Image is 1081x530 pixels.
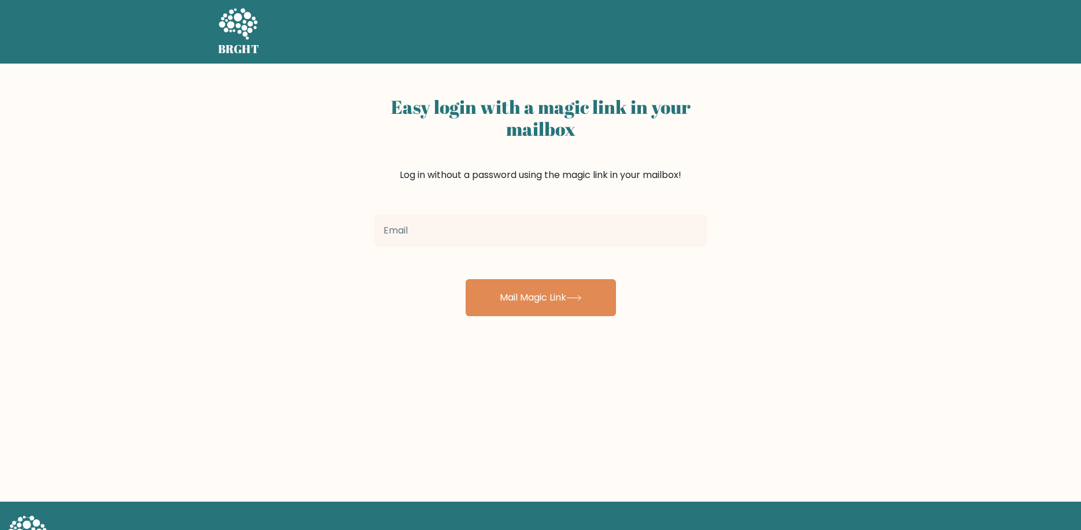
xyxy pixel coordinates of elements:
[374,214,707,247] input: Email
[466,279,616,316] button: Mail Magic Link
[374,91,707,210] div: Log in without a password using the magic link in your mailbox!
[218,5,260,59] a: BRGHT
[218,42,260,56] h5: BRGHT
[374,96,707,140] h2: Easy login with a magic link in your mailbox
